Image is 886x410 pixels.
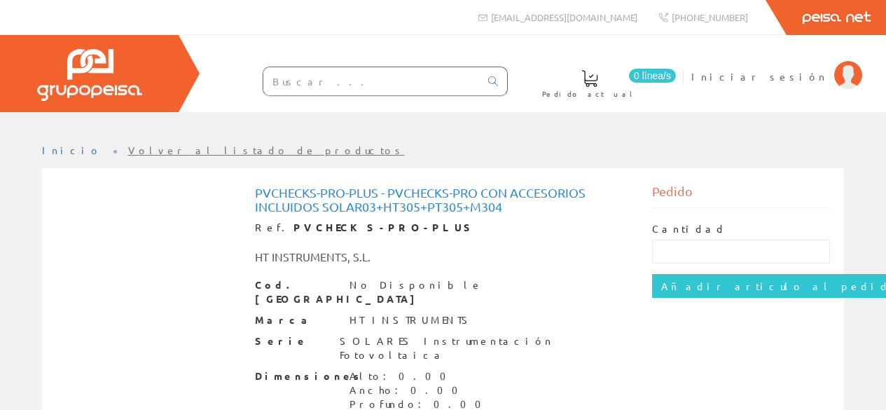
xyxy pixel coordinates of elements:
a: Volver al listado de productos [128,144,405,156]
a: Inicio [42,144,102,156]
label: Cantidad [652,222,726,236]
span: Dimensiones [255,369,339,383]
div: Ref. [255,221,632,235]
span: Iniciar sesión [691,69,827,83]
div: SOLARES Instrumentación Fotovoltaica [340,334,631,362]
span: [PHONE_NUMBER] [672,11,748,23]
div: Pedido [652,182,830,208]
span: Serie [255,334,330,348]
a: Iniciar sesión [691,58,862,71]
div: HT INSTRUMENTS [349,313,474,327]
span: Marca [255,313,339,327]
div: HT INSTRUMENTS, S.L. [244,249,476,265]
h1: PVCHECKS-PRO-PLUS - PVCHECKS-PRO con accesorios incluidos SOLAR03+HT305+PT305+M304 [255,186,632,214]
div: Alto: 0.00 [349,369,490,383]
span: [EMAIL_ADDRESS][DOMAIN_NAME] [491,11,637,23]
span: Cod. [GEOGRAPHIC_DATA] [255,278,339,306]
strong: PVCHECKS-PRO-PLUS [293,221,476,233]
div: No Disponible [349,278,483,292]
img: Grupo Peisa [37,49,142,101]
span: Pedido actual [542,87,637,101]
div: Ancho: 0.00 [349,383,490,397]
span: 0 línea/s [629,69,676,83]
input: Buscar ... [263,67,480,95]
